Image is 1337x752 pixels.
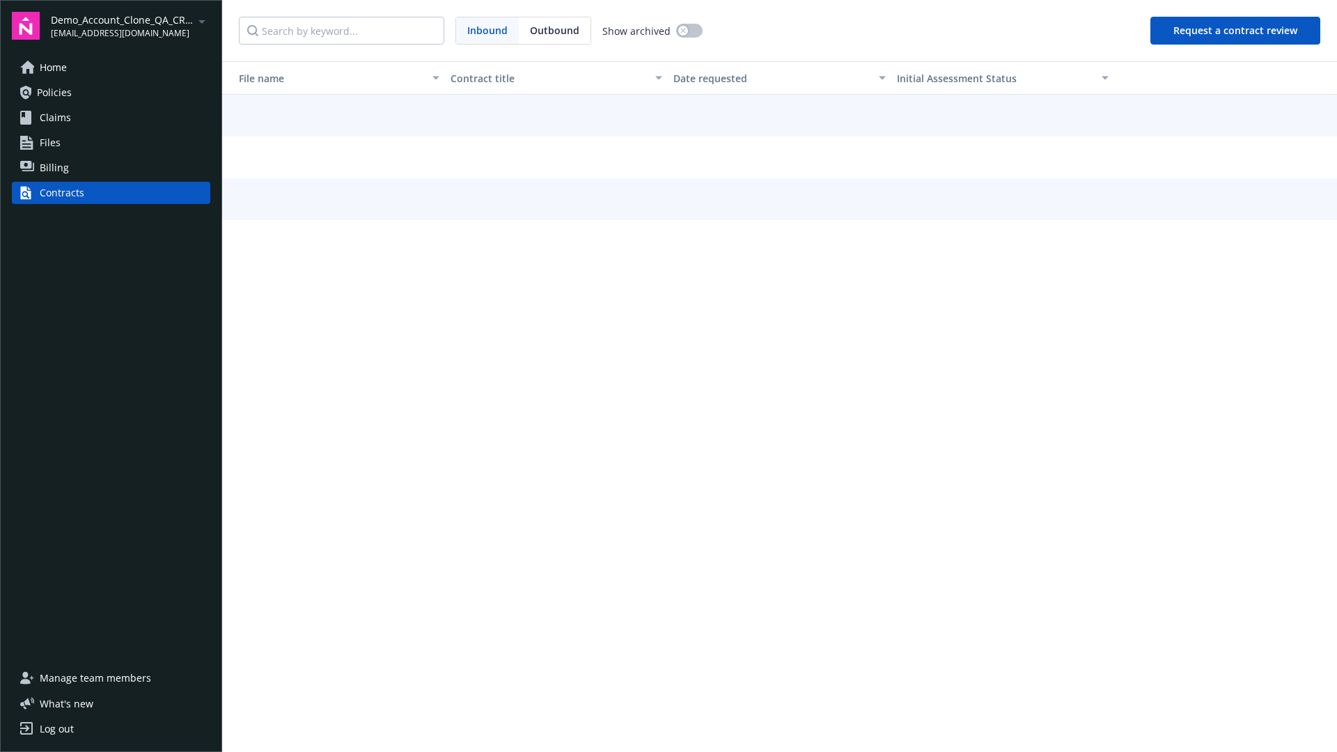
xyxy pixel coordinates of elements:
button: Demo_Account_Clone_QA_CR_Tests_Demo[EMAIL_ADDRESS][DOMAIN_NAME]arrowDropDown [51,12,210,40]
a: Policies [12,81,210,104]
span: Initial Assessment Status [897,72,1017,85]
span: Show archived [602,24,671,38]
div: Toggle SortBy [897,71,1093,86]
a: arrowDropDown [194,13,210,29]
div: Contracts [40,182,84,204]
a: Contracts [12,182,210,204]
a: Home [12,56,210,79]
span: Billing [40,157,69,179]
div: File name [228,71,424,86]
div: Log out [40,718,74,740]
button: Contract title [445,61,668,95]
button: Date requested [668,61,891,95]
div: Contract title [451,71,647,86]
span: Claims [40,107,71,129]
a: Claims [12,107,210,129]
span: [EMAIL_ADDRESS][DOMAIN_NAME] [51,27,194,40]
a: Manage team members [12,667,210,689]
img: navigator-logo.svg [12,12,40,40]
div: Date requested [673,71,870,86]
button: Request a contract review [1150,17,1320,45]
span: Outbound [519,17,591,44]
span: Manage team members [40,667,151,689]
span: Policies [37,81,72,104]
span: Files [40,132,61,154]
a: Files [12,132,210,154]
input: Search by keyword... [239,17,444,45]
span: Outbound [530,23,579,38]
span: Inbound [467,23,508,38]
span: Demo_Account_Clone_QA_CR_Tests_Demo [51,13,194,27]
a: Billing [12,157,210,179]
div: Toggle SortBy [228,71,424,86]
span: Home [40,56,67,79]
span: What ' s new [40,696,93,711]
span: Inbound [456,17,519,44]
button: What's new [12,696,116,711]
